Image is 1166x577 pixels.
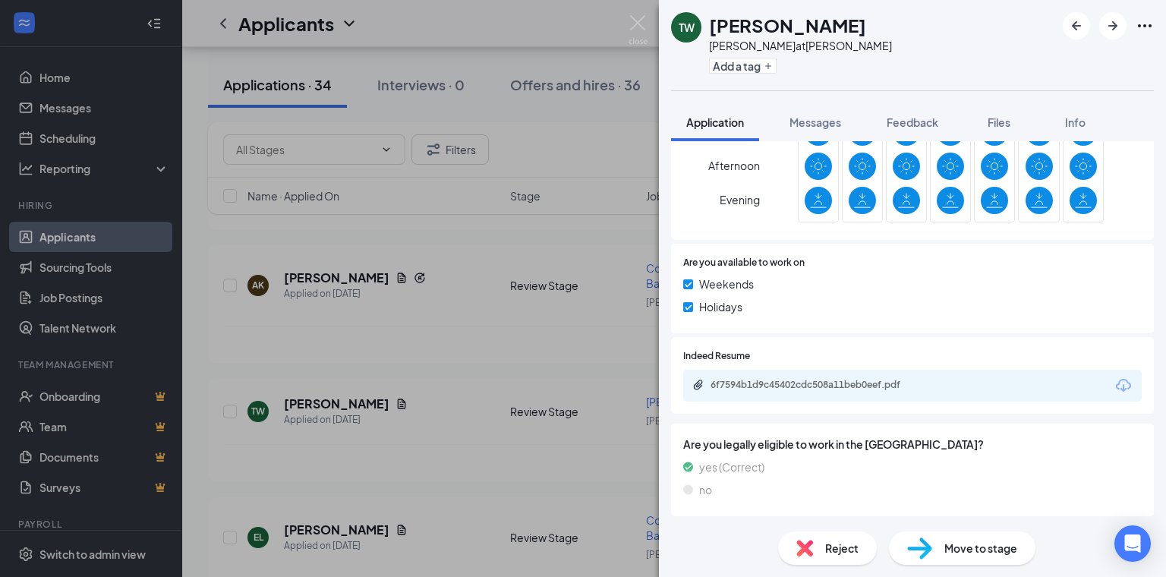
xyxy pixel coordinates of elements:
[711,379,923,391] div: 6f7594b1d9c45402cdc508a11beb0eef.pdf
[720,186,760,213] span: Evening
[692,379,704,391] svg: Paperclip
[679,20,695,35] div: TW
[683,256,805,270] span: Are you available to work on
[1067,17,1086,35] svg: ArrowLeftNew
[1114,525,1151,562] div: Open Intercom Messenger
[1063,12,1090,39] button: ArrowLeftNew
[1099,12,1127,39] button: ArrowRight
[709,12,866,38] h1: [PERSON_NAME]
[683,349,750,364] span: Indeed Resume
[887,115,938,129] span: Feedback
[699,276,754,292] span: Weekends
[686,115,744,129] span: Application
[1114,377,1133,395] svg: Download
[699,459,764,475] span: yes (Correct)
[789,115,841,129] span: Messages
[699,298,742,315] span: Holidays
[764,61,773,71] svg: Plus
[692,379,938,393] a: Paperclip6f7594b1d9c45402cdc508a11beb0eef.pdf
[709,38,892,53] div: [PERSON_NAME] at [PERSON_NAME]
[1065,115,1086,129] span: Info
[683,436,1142,452] span: Are you legally eligible to work in the [GEOGRAPHIC_DATA]?
[1104,17,1122,35] svg: ArrowRight
[944,540,1017,557] span: Move to stage
[709,58,777,74] button: PlusAdd a tag
[825,540,859,557] span: Reject
[708,152,760,179] span: Afternoon
[988,115,1010,129] span: Files
[699,481,712,498] span: no
[1136,17,1154,35] svg: Ellipses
